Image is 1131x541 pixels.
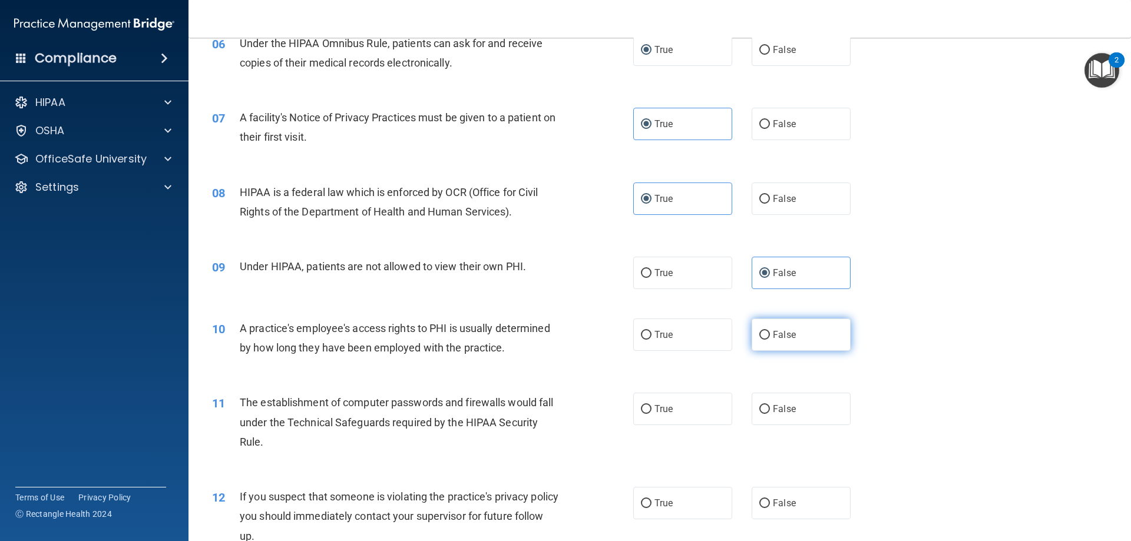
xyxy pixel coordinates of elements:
span: 09 [212,260,225,274]
span: False [773,329,796,340]
input: True [641,405,652,414]
span: False [773,403,796,414]
img: PMB logo [14,12,174,36]
span: 07 [212,111,225,125]
span: The establishment of computer passwords and firewalls would fall under the Technical Safeguards r... [240,396,553,447]
div: 2 [1115,60,1119,75]
span: True [654,118,673,130]
span: 08 [212,186,225,200]
input: True [641,331,652,340]
input: False [759,46,770,55]
a: Privacy Policy [78,492,131,503]
span: Under the HIPAA Omnibus Rule, patients can ask for and receive copies of their medical records el... [240,37,543,69]
p: Settings [35,180,79,194]
span: 10 [212,322,225,336]
span: False [773,497,796,509]
span: 11 [212,396,225,410]
input: True [641,195,652,204]
p: HIPAA [35,95,65,109]
p: OfficeSafe University [35,152,147,166]
a: OfficeSafe University [14,152,171,166]
span: 12 [212,490,225,505]
a: OSHA [14,124,171,138]
span: 06 [212,37,225,51]
span: True [654,267,673,278]
input: False [759,405,770,414]
input: True [641,46,652,55]
span: True [654,44,673,55]
input: False [759,195,770,204]
span: HIPAA is a federal law which is enforced by OCR (Office for Civil Rights of the Department of Hea... [240,186,538,218]
input: False [759,269,770,278]
a: Settings [14,180,171,194]
input: False [759,499,770,508]
input: False [759,120,770,129]
iframe: Drift Widget Chat Controller [927,457,1117,505]
span: A practice's employee's access rights to PHI is usually determined by how long they have been emp... [240,322,550,354]
span: False [773,118,796,130]
input: False [759,331,770,340]
h4: Compliance [35,50,117,67]
span: True [654,497,673,509]
a: HIPAA [14,95,171,109]
span: True [654,329,673,340]
span: False [773,267,796,278]
span: True [654,403,673,414]
input: True [641,499,652,508]
input: True [641,269,652,278]
span: False [773,193,796,204]
a: Terms of Use [15,492,64,503]
span: A facility's Notice of Privacy Practices must be given to a patient on their first visit. [240,111,555,143]
input: True [641,120,652,129]
p: OSHA [35,124,65,138]
span: Ⓒ Rectangle Health 2024 [15,508,112,520]
button: Open Resource Center, 2 new notifications [1084,53,1119,88]
span: Under HIPAA, patients are not allowed to view their own PHI. [240,260,526,273]
span: False [773,44,796,55]
span: True [654,193,673,204]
